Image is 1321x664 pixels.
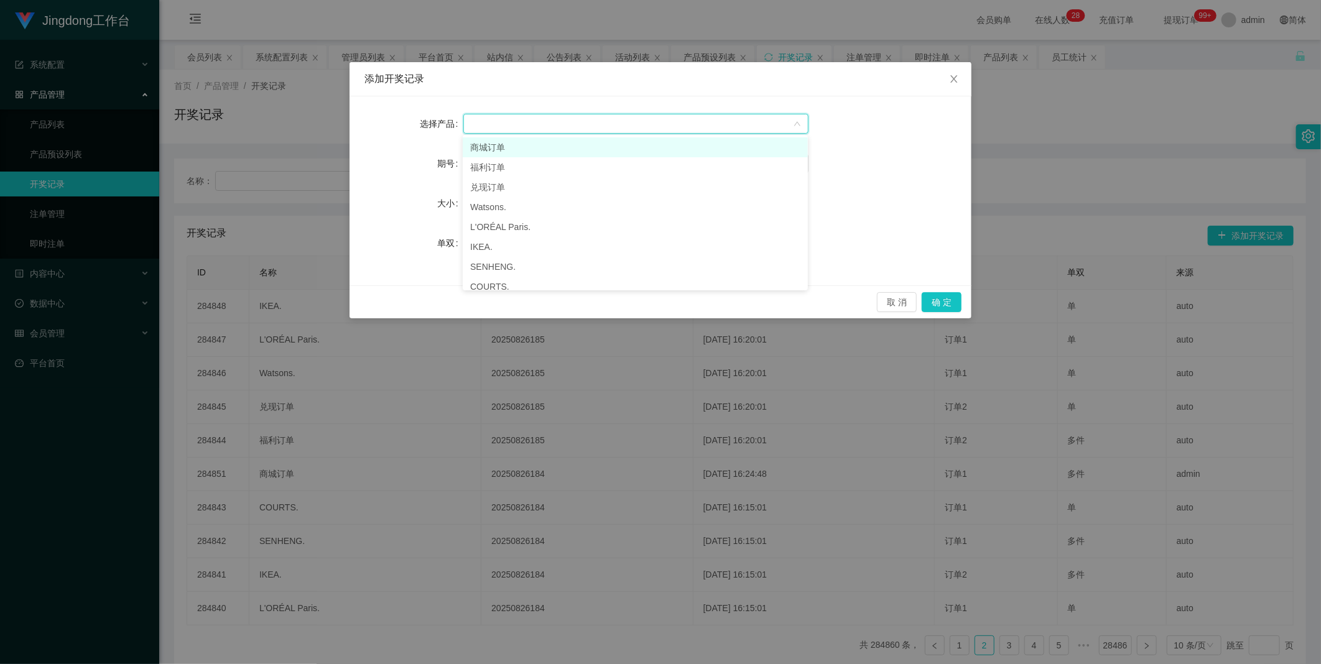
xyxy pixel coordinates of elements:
[437,198,463,208] label: 大小：
[463,277,808,297] li: COURTS.
[937,62,971,97] button: Close
[463,217,808,237] li: L'ORÉAL Paris.
[949,74,959,84] i: 图标: close
[420,119,463,129] label: 选择产品：
[794,120,801,129] i: 图标: down
[463,157,808,177] li: 福利订单
[364,72,957,86] div: 添加开奖记录
[463,137,808,157] li: 商城订单
[437,159,463,168] label: 期号：
[437,238,463,248] label: 单双：
[463,177,808,197] li: 兑现订单
[463,257,808,277] li: SENHENG.
[463,197,808,217] li: Watsons.
[463,237,808,257] li: IKEA.
[922,292,962,312] button: 确 定
[877,292,917,312] button: 取 消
